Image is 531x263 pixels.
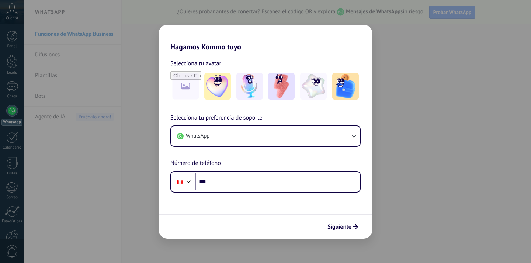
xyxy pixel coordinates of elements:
[332,73,359,100] img: -5.jpeg
[173,174,187,190] div: Peru: + 51
[324,221,361,233] button: Siguiente
[186,132,209,140] span: WhatsApp
[159,25,372,51] h2: Hagamos Kommo tuyo
[170,113,263,123] span: Selecciona tu preferencia de soporte
[170,159,221,168] span: Número de teléfono
[171,126,360,146] button: WhatsApp
[236,73,263,100] img: -2.jpeg
[268,73,295,100] img: -3.jpeg
[170,59,221,68] span: Selecciona tu avatar
[327,224,351,229] span: Siguiente
[204,73,231,100] img: -1.jpeg
[300,73,327,100] img: -4.jpeg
